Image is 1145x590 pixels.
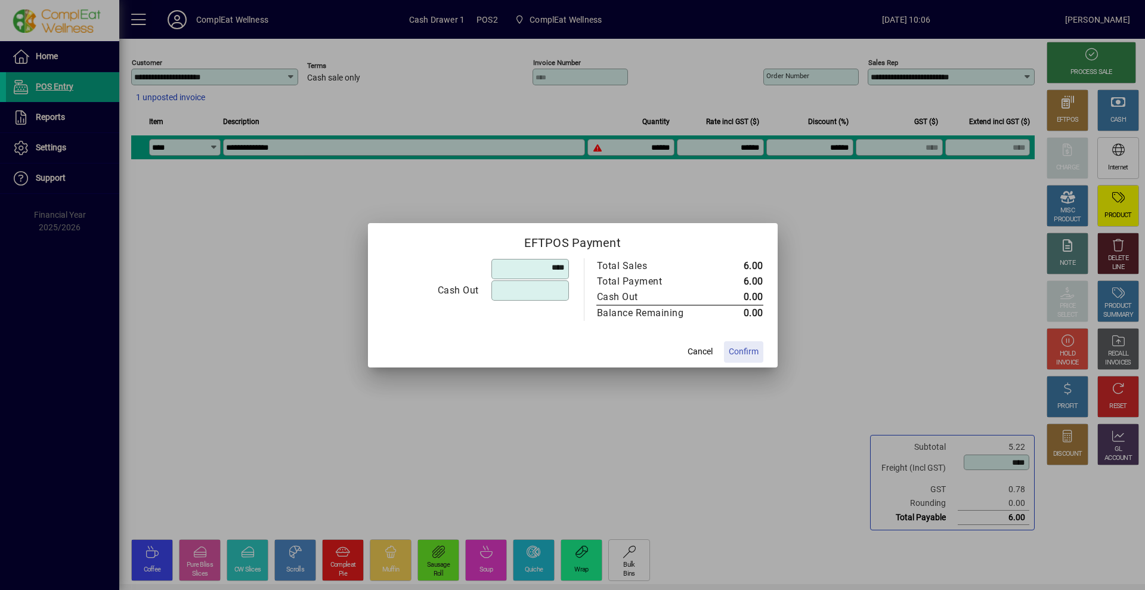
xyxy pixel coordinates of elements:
td: 6.00 [709,258,763,274]
h2: EFTPOS Payment [368,223,778,258]
td: 6.00 [709,274,763,289]
span: Confirm [729,345,759,358]
button: Cancel [681,341,719,363]
div: Cash Out [383,283,479,298]
div: Cash Out [597,290,697,304]
td: Total Payment [596,274,709,289]
span: Cancel [688,345,713,358]
td: 0.00 [709,305,763,321]
div: Balance Remaining [597,306,697,320]
td: Total Sales [596,258,709,274]
td: 0.00 [709,289,763,305]
button: Confirm [724,341,763,363]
